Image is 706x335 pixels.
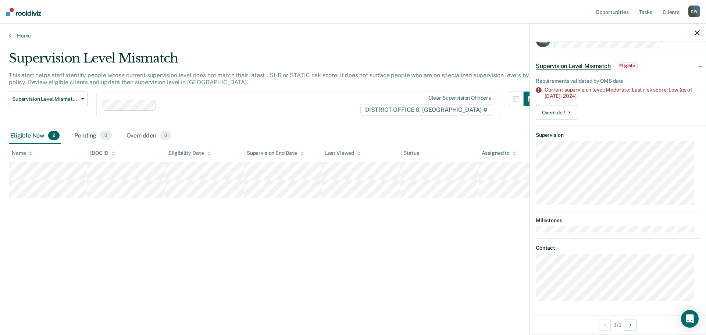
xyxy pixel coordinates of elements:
[100,131,111,140] span: 0
[536,245,700,251] dt: Contact
[73,128,113,144] div: Pending
[9,32,697,39] a: Home
[599,319,611,331] button: Previous Opportunity
[688,6,700,17] div: C W
[428,95,491,101] div: Clear supervision officers
[12,96,78,102] span: Supervision Level Mismatch
[482,150,516,156] div: Assigned to
[536,217,700,224] dt: Milestones
[9,51,538,72] div: Supervision Level Mismatch
[536,132,700,138] dt: Supervision
[681,310,699,328] div: Open Intercom Messenger
[6,8,41,16] img: Recidiviz
[247,150,304,156] div: Supervision End Date
[12,150,32,156] div: Name
[563,93,577,99] span: 2024)
[545,87,700,99] div: Current supervision level: Moderate; Last risk score: Low (as of [DATE],
[325,150,361,156] div: Last Viewed
[125,128,173,144] div: Overridden
[403,150,419,156] div: Status
[536,78,700,84] div: Requirements validated by OMS data
[168,150,211,156] div: Eligibility Date
[625,319,637,331] button: Next Opportunity
[9,128,61,144] div: Eligible Now
[90,150,115,156] div: IDOC ID
[48,131,60,140] span: 2
[360,104,492,116] span: DISTRICT OFFICE 6, [GEOGRAPHIC_DATA]
[536,62,611,70] span: Supervision Level Mismatch
[9,72,529,86] p: This alert helps staff identify people whose current supervision level does not match their lates...
[530,54,706,78] div: Supervision Level MismatchEligible
[536,105,577,120] button: Override?
[160,131,171,140] span: 0
[617,62,638,70] span: Eligible
[530,315,706,334] div: 1 / 2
